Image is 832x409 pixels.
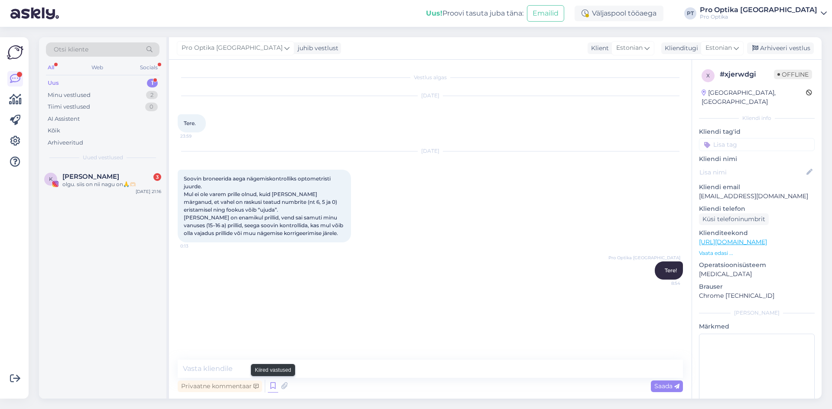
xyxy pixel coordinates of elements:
[138,62,159,73] div: Socials
[48,103,90,111] div: Tiimi vestlused
[54,45,88,54] span: Otsi kliente
[426,9,442,17] b: Uus!
[48,79,59,87] div: Uus
[145,103,158,111] div: 0
[684,7,696,19] div: PT
[62,173,119,180] span: Klaudia Tiitsmaa
[178,92,683,100] div: [DATE]
[48,115,80,123] div: AI Assistent
[699,229,815,238] p: Klienditeekond
[699,138,815,151] input: Lisa tag
[699,261,815,270] p: Operatsioonisüsteem
[575,6,663,21] div: Väljaspool tööaega
[700,6,817,13] div: Pro Optika [GEOGRAPHIC_DATA]
[178,147,683,155] div: [DATE]
[7,44,23,61] img: Askly Logo
[48,126,60,135] div: Kõik
[699,249,815,257] p: Vaata edasi ...
[147,79,158,87] div: 1
[699,282,815,291] p: Brauser
[699,127,815,136] p: Kliendi tag'id
[699,155,815,164] p: Kliendi nimi
[774,70,812,79] span: Offline
[699,309,815,317] div: [PERSON_NAME]
[180,133,213,139] span: 23:59
[184,175,344,236] span: Soovin broneerida aega nägemiskontrolliks optometristi juurde. Mul ei ole varem prille olnud, kui...
[699,238,767,246] a: [URL][DOMAIN_NAME]
[294,44,338,53] div: juhib vestlust
[699,322,815,331] p: Märkmed
[648,280,680,287] span: 8:54
[699,291,815,300] p: Chrome [TECHNICAL_ID]
[720,69,774,80] div: # xjerwdgi
[747,42,814,54] div: Arhiveeri vestlus
[178,380,262,392] div: Privaatne kommentaar
[699,213,769,225] div: Küsi telefoninumbrit
[699,204,815,213] p: Kliendi telefon
[153,173,161,181] div: 3
[90,62,105,73] div: Web
[588,44,609,53] div: Klient
[700,6,827,20] a: Pro Optika [GEOGRAPHIC_DATA]Pro Optika
[705,43,732,53] span: Estonian
[527,5,564,22] button: Emailid
[700,13,817,20] div: Pro Optika
[49,176,53,182] span: K
[699,183,815,192] p: Kliendi email
[178,74,683,81] div: Vestlus algas
[136,188,161,195] div: [DATE] 21:16
[46,62,56,73] div: All
[665,267,677,274] span: Tere!
[699,167,805,177] input: Lisa nimi
[661,44,698,53] div: Klienditugi
[255,366,291,374] small: Kiired vastused
[426,8,523,19] div: Proovi tasuta juba täna:
[608,254,680,261] span: Pro Optika [GEOGRAPHIC_DATA]
[706,72,710,79] span: x
[48,138,83,147] div: Arhiveeritud
[699,270,815,279] p: [MEDICAL_DATA]
[180,243,213,249] span: 0:13
[48,91,91,100] div: Minu vestlused
[184,120,196,126] span: Tere.
[62,180,161,188] div: olgu. siis on nii nagu on🙏🫶🏻
[699,114,815,122] div: Kliendi info
[146,91,158,100] div: 2
[654,382,679,390] span: Saada
[702,88,806,106] div: [GEOGRAPHIC_DATA], [GEOGRAPHIC_DATA]
[699,192,815,201] p: [EMAIL_ADDRESS][DOMAIN_NAME]
[83,154,123,161] span: Uued vestlused
[182,43,283,53] span: Pro Optika [GEOGRAPHIC_DATA]
[616,43,643,53] span: Estonian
